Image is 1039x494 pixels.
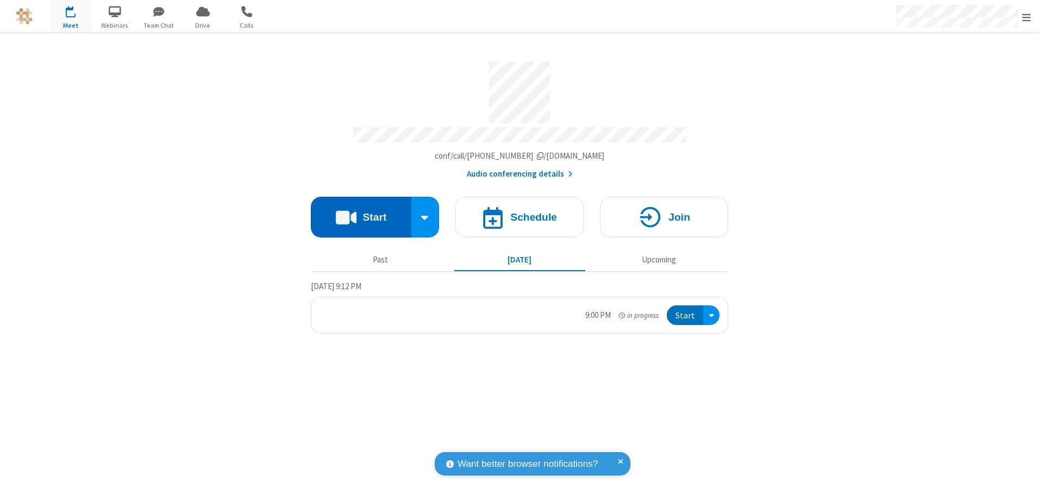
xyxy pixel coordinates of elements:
[73,6,80,14] div: 1
[95,21,135,30] span: Webinars
[411,197,440,237] div: Start conference options
[619,310,659,321] em: in progress
[183,21,223,30] span: Drive
[455,197,584,237] button: Schedule
[315,249,446,270] button: Past
[703,305,719,326] div: Open menu
[585,309,611,322] div: 9:00 PM
[16,8,33,24] img: QA Selenium DO NOT DELETE OR CHANGE
[311,197,411,237] button: Start
[667,305,703,326] button: Start
[454,249,585,270] button: [DATE]
[458,457,598,471] span: Want better browser notifications?
[435,150,605,162] button: Copy my meeting room linkCopy my meeting room link
[668,212,690,222] h4: Join
[593,249,724,270] button: Upcoming
[435,151,605,161] span: Copy my meeting room link
[311,281,361,291] span: [DATE] 9:12 PM
[467,168,573,180] button: Audio conferencing details
[139,21,179,30] span: Team Chat
[311,54,728,180] section: Account details
[311,280,728,334] section: Today's Meetings
[600,197,728,237] button: Join
[510,212,557,222] h4: Schedule
[51,21,91,30] span: Meet
[227,21,267,30] span: Calls
[362,212,386,222] h4: Start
